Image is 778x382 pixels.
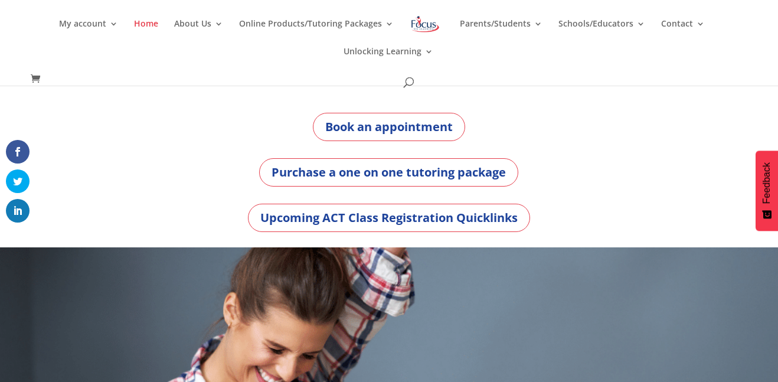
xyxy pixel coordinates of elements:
[661,19,705,47] a: Contact
[174,19,223,47] a: About Us
[460,19,542,47] a: Parents/Students
[239,19,394,47] a: Online Products/Tutoring Packages
[313,113,465,141] a: Book an appointment
[344,47,433,75] a: Unlocking Learning
[761,162,772,204] span: Feedback
[134,19,158,47] a: Home
[410,14,440,35] img: Focus on Learning
[59,19,118,47] a: My account
[558,19,645,47] a: Schools/Educators
[259,158,518,187] a: Purchase a one on one tutoring package
[756,151,778,231] button: Feedback - Show survey
[248,204,530,232] a: Upcoming ACT Class Registration Quicklinks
